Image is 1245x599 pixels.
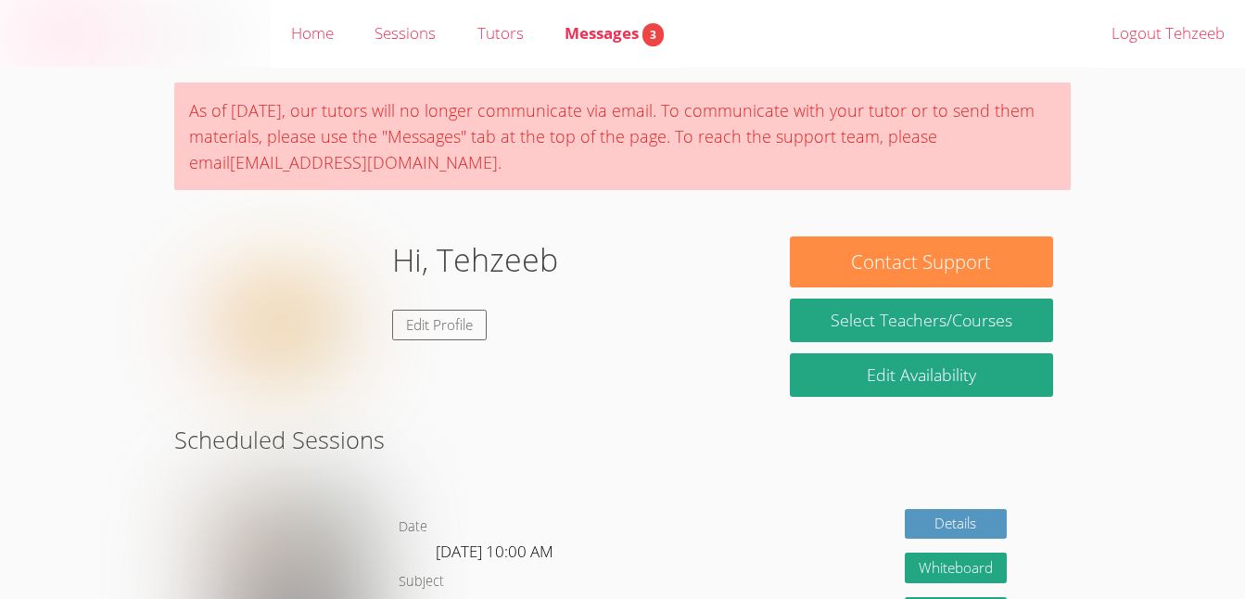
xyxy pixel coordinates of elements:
a: Edit Availability [790,353,1053,397]
img: airtutors_banner-c4298cdbf04f3fff15de1276eac7730deb9818008684d7c2e4769d2f7ddbe033.png [16,9,255,57]
h2: Scheduled Sessions [174,422,1071,457]
div: As of [DATE], our tutors will no longer communicate via email. To communicate with your tutor or ... [174,83,1071,190]
img: default.png [192,236,377,422]
span: [DATE] 10:00 AM [436,541,553,562]
span: 3 [642,23,664,46]
a: Details [905,509,1007,540]
a: Edit Profile [392,310,487,340]
a: Select Teachers/Courses [790,299,1053,342]
span: Messages [565,22,664,44]
dt: Date [399,516,427,539]
button: Contact Support [790,236,1053,287]
h1: Hi, Tehzeeb [392,236,558,284]
dt: Subject [399,570,444,593]
button: Whiteboard [905,553,1007,583]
